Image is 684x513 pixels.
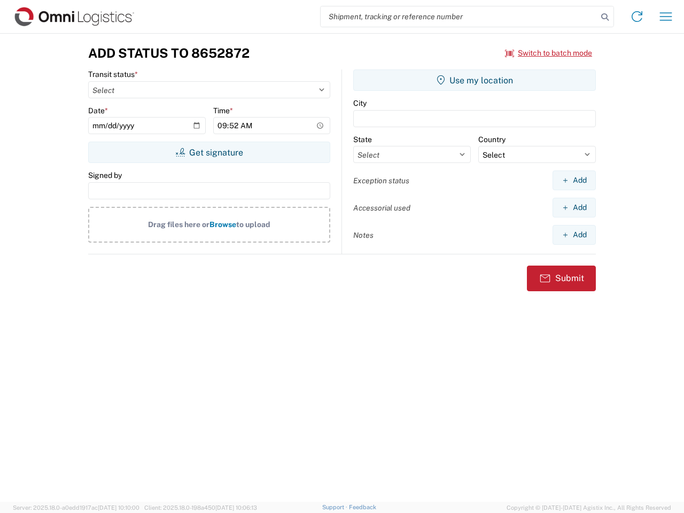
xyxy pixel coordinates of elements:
[353,230,374,240] label: Notes
[321,6,597,27] input: Shipment, tracking or reference number
[13,504,139,511] span: Server: 2025.18.0-a0edd1917ac
[144,504,257,511] span: Client: 2025.18.0-198a450
[507,503,671,512] span: Copyright © [DATE]-[DATE] Agistix Inc., All Rights Reserved
[88,69,138,79] label: Transit status
[88,106,108,115] label: Date
[553,225,596,245] button: Add
[353,98,367,108] label: City
[478,135,506,144] label: Country
[98,504,139,511] span: [DATE] 10:10:00
[353,203,410,213] label: Accessorial used
[215,504,257,511] span: [DATE] 10:06:13
[88,45,250,61] h3: Add Status to 8652872
[527,266,596,291] button: Submit
[213,106,233,115] label: Time
[88,142,330,163] button: Get signature
[88,170,122,180] label: Signed by
[148,220,209,229] span: Drag files here or
[505,44,592,62] button: Switch to batch mode
[353,135,372,144] label: State
[209,220,236,229] span: Browse
[353,69,596,91] button: Use my location
[353,176,409,185] label: Exception status
[553,170,596,190] button: Add
[553,198,596,217] button: Add
[322,504,349,510] a: Support
[236,220,270,229] span: to upload
[349,504,376,510] a: Feedback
